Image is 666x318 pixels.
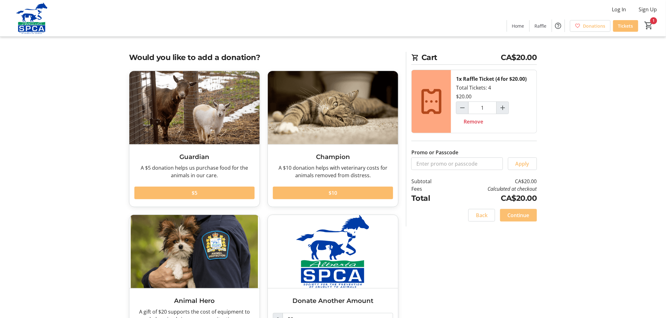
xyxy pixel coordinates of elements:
td: Total [411,193,448,204]
a: Tickets [613,20,638,32]
button: Increment by one [497,102,509,114]
div: Total Tickets: 4 [451,70,537,133]
img: Champion [268,71,398,144]
h3: Guardian [134,152,255,162]
h3: Animal Hero [134,296,255,305]
img: Alberta SPCA's Logo [4,3,60,34]
button: Sign Up [634,4,662,14]
a: Raffle [530,20,552,32]
h2: Cart [411,52,537,65]
button: $10 [273,187,393,199]
td: Subtotal [411,178,448,185]
span: $5 [192,189,197,197]
span: Donations [583,23,606,29]
span: Raffle [535,23,547,29]
td: CA$20.00 [448,178,537,185]
button: Log In [607,4,631,14]
span: Back [476,211,488,219]
button: Apply [508,157,537,170]
label: Promo or Passcode [411,149,458,156]
span: Sign Up [639,6,657,13]
img: Donate Another Amount [268,215,398,288]
button: Back [468,209,495,222]
button: Continue [500,209,537,222]
input: Raffle Ticket (4 for $20.00) Quantity [468,101,497,114]
span: Apply [516,160,529,167]
div: A $5 donation helps us purchase food for the animals in our care. [134,164,255,179]
td: Fees [411,185,448,193]
div: A $10 donation helps with veterinary costs for animals removed from distress. [273,164,393,179]
button: Cart [643,20,655,31]
input: Enter promo or passcode [411,157,503,170]
button: Help [552,19,565,32]
h2: Would you like to add a donation? [129,52,398,63]
button: $5 [134,187,255,199]
h3: Donate Another Amount [273,296,393,305]
button: Decrement by one [456,102,468,114]
span: Home [512,23,524,29]
a: Donations [570,20,611,32]
span: $10 [329,189,337,197]
span: Remove [464,118,483,125]
img: Animal Hero [129,215,260,288]
span: CA$20.00 [501,52,537,63]
span: Tickets [618,23,633,29]
img: Guardian [129,71,260,144]
span: Continue [508,211,529,219]
a: Home [507,20,529,32]
td: CA$20.00 [448,193,537,204]
button: Remove [456,115,491,128]
div: $20.00 [456,93,471,100]
h3: Champion [273,152,393,162]
span: Log In [612,6,626,13]
td: Calculated at checkout [448,185,537,193]
div: 1x Raffle Ticket (4 for $20.00) [456,75,527,83]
